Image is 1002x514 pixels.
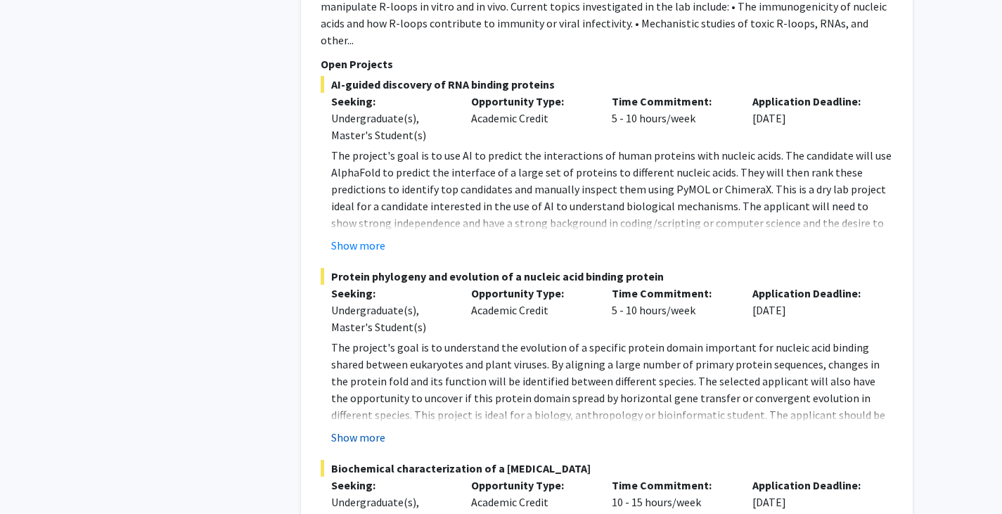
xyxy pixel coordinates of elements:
p: Opportunity Type: [471,285,591,302]
p: Seeking: [331,285,451,302]
div: Academic Credit [461,93,601,143]
div: [DATE] [742,93,882,143]
p: The project's goal is to use AI to predict the interactions of human proteins with nucleic acids.... [331,147,893,265]
p: Application Deadline: [752,477,872,494]
div: Academic Credit [461,285,601,335]
button: Show more [331,429,385,446]
p: Seeking: [331,93,451,110]
p: Time Commitment: [612,477,731,494]
div: 5 - 10 hours/week [601,285,742,335]
div: 5 - 10 hours/week [601,93,742,143]
p: Time Commitment: [612,285,731,302]
div: Undergraduate(s), Master's Student(s) [331,302,451,335]
span: Biochemical characterization of a [MEDICAL_DATA] [321,460,893,477]
iframe: Chat [11,451,60,503]
p: Opportunity Type: [471,477,591,494]
span: Protein phylogeny and evolution of a nucleic acid binding protein [321,268,893,285]
button: Show more [331,237,385,254]
div: Undergraduate(s), Master's Student(s) [331,110,451,143]
p: Seeking: [331,477,451,494]
p: Application Deadline: [752,93,872,110]
p: The project's goal is to understand the evolution of a specific protein domain important for nucl... [331,339,893,457]
p: Opportunity Type: [471,93,591,110]
div: [DATE] [742,285,882,335]
p: Open Projects [321,56,893,72]
span: AI-guided discovery of RNA binding proteins [321,76,893,93]
p: Application Deadline: [752,285,872,302]
p: Time Commitment: [612,93,731,110]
